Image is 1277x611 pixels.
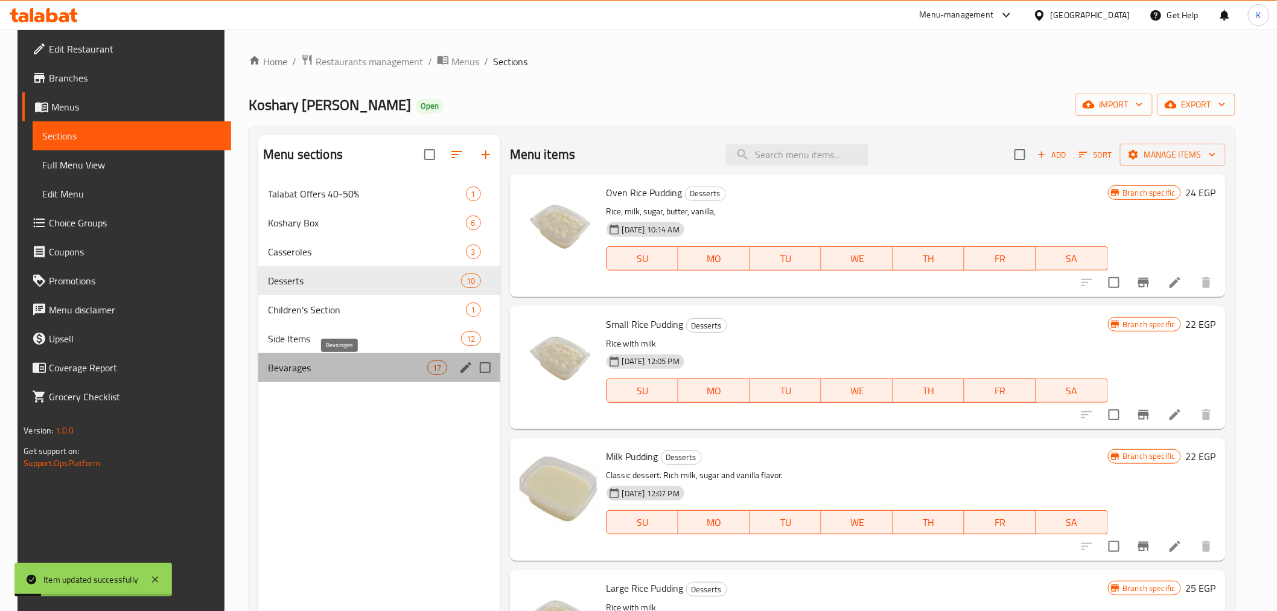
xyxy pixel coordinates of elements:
[678,379,750,403] button: MO
[467,188,480,200] span: 1
[33,121,231,150] a: Sections
[467,217,480,229] span: 6
[1129,532,1158,561] button: Branch-specific-item
[258,324,500,353] div: Side Items12
[826,514,888,531] span: WE
[1118,187,1180,199] span: Branch specific
[686,582,727,597] div: Desserts
[726,144,868,165] input: search
[42,187,221,201] span: Edit Menu
[268,187,466,201] span: Talabat Offers 40-50%
[893,379,965,403] button: TH
[617,356,684,367] span: [DATE] 12:05 PM
[56,423,74,438] span: 1.0.0
[1168,539,1182,554] a: Edit menu item
[49,42,221,56] span: Edit Restaurant
[607,204,1108,219] p: Rice, milk, sugar, butter, vanilla,
[755,250,817,267] span: TU
[1168,408,1182,422] a: Edit menu item
[1041,514,1103,531] span: SA
[22,34,231,63] a: Edit Restaurant
[1186,580,1216,597] h6: 25 EGP
[678,510,750,534] button: MO
[607,315,684,333] span: Small Rice Pudding
[22,266,231,295] a: Promotions
[607,579,684,597] span: Large Rice Pudding
[617,224,684,235] span: [DATE] 10:14 AM
[22,382,231,411] a: Grocery Checklist
[268,216,466,230] span: Koshary Box
[1085,97,1143,112] span: import
[1101,534,1127,559] span: Select to update
[462,275,480,287] span: 10
[249,54,287,69] a: Home
[683,250,745,267] span: MO
[268,245,466,259] div: Casseroles
[49,71,221,85] span: Branches
[1192,532,1221,561] button: delete
[661,450,702,465] div: Desserts
[484,54,488,69] li: /
[258,295,500,324] div: Children's Section1
[1007,142,1033,167] span: Select section
[49,274,221,288] span: Promotions
[1036,510,1108,534] button: SA
[964,510,1036,534] button: FR
[316,54,423,69] span: Restaurants management
[49,331,221,346] span: Upsell
[428,362,446,374] span: 17
[969,250,1031,267] span: FR
[268,274,461,288] span: Desserts
[24,423,53,438] span: Version:
[49,245,221,259] span: Coupons
[898,382,960,400] span: TH
[920,8,994,22] div: Menu-management
[462,333,480,345] span: 12
[607,468,1108,483] p: Classic dessert. Rich milk, sugar and vanilla flavor.
[249,91,411,118] span: Koshary [PERSON_NAME]
[520,448,597,525] img: Milk Pudding
[612,382,674,400] span: SU
[49,389,221,404] span: Grocery Checklist
[22,208,231,237] a: Choice Groups
[1118,583,1180,594] span: Branch specific
[1075,94,1153,116] button: import
[821,510,893,534] button: WE
[1186,448,1216,465] h6: 22 EGP
[1129,268,1158,297] button: Branch-specific-item
[607,379,678,403] button: SU
[1130,147,1216,162] span: Manage items
[1118,319,1180,330] span: Branch specific
[1071,146,1120,164] span: Sort items
[461,331,480,346] div: items
[617,488,684,499] span: [DATE] 12:07 PM
[964,246,1036,270] button: FR
[1051,8,1130,22] div: [GEOGRAPHIC_DATA]
[607,510,678,534] button: SU
[268,331,461,346] span: Side Items
[49,360,221,375] span: Coverage Report
[461,274,480,288] div: items
[466,187,481,201] div: items
[1033,146,1071,164] button: Add
[249,54,1235,69] nav: breadcrumb
[1256,8,1261,22] span: K
[24,443,79,459] span: Get support on:
[612,514,674,531] span: SU
[467,246,480,258] span: 3
[258,208,500,237] div: Koshary Box6
[263,146,343,164] h2: Menu sections
[969,514,1031,531] span: FR
[683,514,745,531] span: MO
[687,319,727,333] span: Desserts
[1036,379,1108,403] button: SA
[520,316,597,393] img: Small Rice Pudding
[22,295,231,324] a: Menu disclaimer
[755,382,817,400] span: TU
[467,304,480,316] span: 1
[258,174,500,387] nav: Menu sections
